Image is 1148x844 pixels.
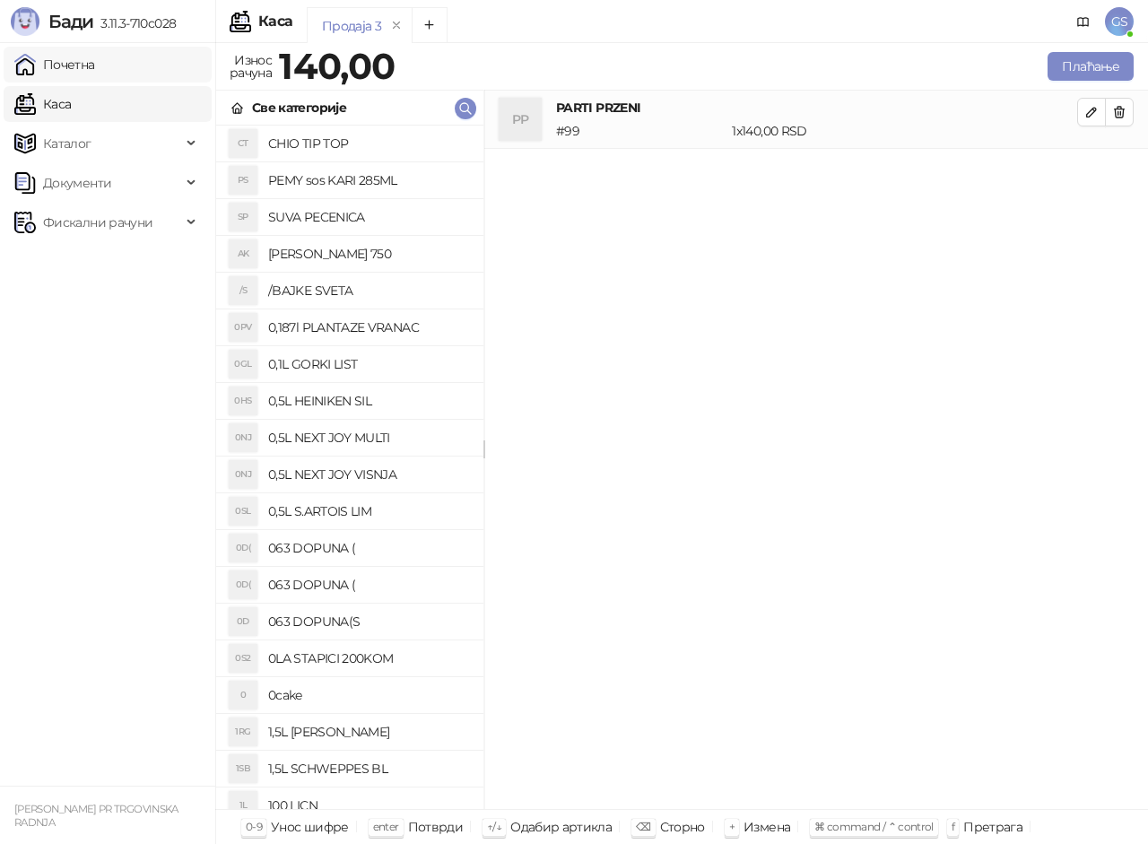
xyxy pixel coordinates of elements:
[268,607,469,636] h4: 063 DOPUNA(S
[229,129,257,158] div: CT
[268,497,469,526] h4: 0,5L S.ARTOIS LIM
[499,98,542,141] div: PP
[268,791,469,820] h4: 100 LICN
[814,820,934,833] span: ⌘ command / ⌃ control
[556,98,1077,117] h4: PARTI PRZENI
[510,815,612,839] div: Одабир артикла
[963,815,1022,839] div: Претрага
[229,276,257,305] div: /S
[268,276,469,305] h4: /BAJKE SVETA
[226,48,275,84] div: Износ рачуна
[952,820,954,833] span: f
[322,16,381,36] div: Продаја 3
[268,423,469,452] h4: 0,5L NEXT JOY MULTI
[268,239,469,268] h4: [PERSON_NAME] 750
[229,460,257,489] div: 0NJ
[268,313,469,342] h4: 0,187l PLANTAZE VRANAC
[279,44,395,88] strong: 140,00
[229,570,257,599] div: 0D(
[268,203,469,231] h4: SUVA PECENICA
[229,350,257,378] div: 0GL
[229,718,257,746] div: 1RG
[43,126,91,161] span: Каталог
[14,47,95,83] a: Почетна
[385,18,408,33] button: remove
[11,7,39,36] img: Logo
[728,121,1081,141] div: 1 x 140,00 RSD
[660,815,705,839] div: Сторно
[268,387,469,415] h4: 0,5L HEINIKEN SIL
[552,121,728,141] div: # 99
[744,815,790,839] div: Измена
[1048,52,1134,81] button: Плаћање
[373,820,399,833] span: enter
[252,98,346,117] div: Све категорије
[408,815,464,839] div: Потврди
[229,607,257,636] div: 0D
[229,313,257,342] div: 0PV
[229,754,257,783] div: 1SB
[229,791,257,820] div: 1L
[268,718,469,746] h4: 1,5L [PERSON_NAME]
[268,129,469,158] h4: CHIO TIP TOP
[229,203,257,231] div: SP
[268,166,469,195] h4: PEMY sos KARI 285ML
[229,387,257,415] div: 0HS
[216,126,483,809] div: grid
[1069,7,1098,36] a: Документација
[1105,7,1134,36] span: GS
[43,165,111,201] span: Документи
[229,239,257,268] div: AK
[268,681,469,709] h4: 0cake
[43,204,152,240] span: Фискални рачуни
[229,534,257,562] div: 0D(
[271,815,349,839] div: Унос шифре
[268,754,469,783] h4: 1,5L SCHWEPPES BL
[93,15,176,31] span: 3.11.3-710c028
[268,570,469,599] h4: 063 DOPUNA (
[229,497,257,526] div: 0SL
[229,644,257,673] div: 0S2
[268,350,469,378] h4: 0,1L GORKI LIST
[14,86,71,122] a: Каса
[636,820,650,833] span: ⌫
[487,820,501,833] span: ↑/↓
[246,820,262,833] span: 0-9
[229,423,257,452] div: 0NJ
[229,166,257,195] div: PS
[268,534,469,562] h4: 063 DOPUNA (
[729,820,735,833] span: +
[268,644,469,673] h4: 0LA STAPICI 200KOM
[229,681,257,709] div: 0
[412,7,448,43] button: Add tab
[258,14,292,29] div: Каса
[14,803,178,829] small: [PERSON_NAME] PR TRGOVINSKA RADNJA
[48,11,93,32] span: Бади
[268,460,469,489] h4: 0,5L NEXT JOY VISNJA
